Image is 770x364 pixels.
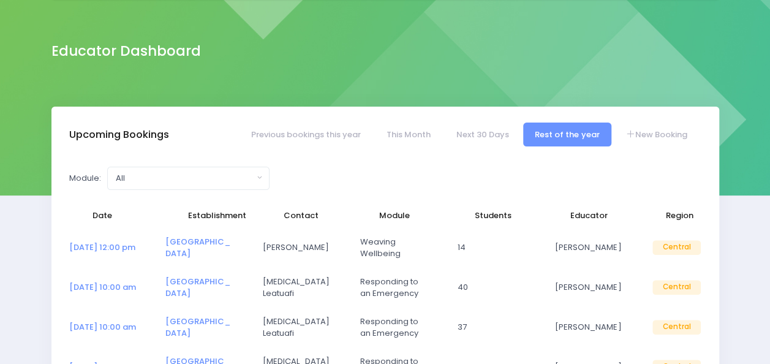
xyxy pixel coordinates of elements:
span: Educator [570,210,650,222]
span: 40 [458,281,525,294]
td: <a href="https://app.stjis.org.nz/establishments/200159" class="font-weight-bold">Turaki School</a> [157,308,255,347]
a: This Month [374,123,442,146]
span: [PERSON_NAME] [263,241,330,254]
td: 40 [450,268,547,308]
td: Central [644,308,701,347]
h2: Educator Dashboard [51,43,201,59]
td: Nickie-Leigh Heta [547,268,644,308]
td: Weaving Wellbeing [352,228,450,268]
td: Nickie-Leigh Heta [547,308,644,347]
a: New Booking [613,123,699,146]
span: Date [92,210,172,222]
a: Next 30 Days [445,123,521,146]
a: [DATE] 12:00 pm [69,241,135,253]
td: Kyra Leatuafi [255,308,352,347]
span: Central [652,240,701,255]
td: Central [644,268,701,308]
span: [PERSON_NAME] [555,281,622,294]
span: Responding to an Emergency [360,276,428,300]
label: Module: [69,172,101,184]
a: [DATE] 10:00 am [69,281,136,293]
span: Weaving Wellbeing [360,236,428,260]
td: <a href="https://app.stjis.org.nz/establishments/203125" class="font-weight-bold">Kawhia School</a> [157,228,255,268]
a: Previous bookings this year [239,123,372,146]
span: [PERSON_NAME] [555,321,622,333]
td: <a href="https://app.stjis.org.nz/bookings/523446" class="font-weight-bold">13 Oct at 10:00 am</a> [69,268,157,308]
span: Responding to an Emergency [360,316,428,339]
td: Central [644,228,701,268]
a: Rest of the year [523,123,611,146]
span: Establishment [188,210,268,222]
td: Nickie-Leigh Heta [547,228,644,268]
td: Leanne Apiti [255,228,352,268]
td: <a href="https://app.stjis.org.nz/bookings/523447" class="font-weight-bold">20 Oct at 10:00 am</a> [69,308,157,347]
td: <a href="https://app.stjis.org.nz/establishments/200159" class="font-weight-bold">Turaki School</a> [157,268,255,308]
a: [GEOGRAPHIC_DATA] [165,276,230,300]
td: 37 [450,308,547,347]
td: Responding to an Emergency [352,308,450,347]
span: [MEDICAL_DATA] Leatuafi [263,316,330,339]
span: Central [652,320,701,335]
span: Central [652,280,701,295]
a: [GEOGRAPHIC_DATA] [165,236,230,260]
td: Responding to an Emergency [352,268,450,308]
h3: Upcoming Bookings [69,129,169,141]
span: 37 [458,321,525,333]
a: [GEOGRAPHIC_DATA] [165,316,230,339]
button: All [107,167,270,190]
span: [PERSON_NAME] [555,241,622,254]
span: Region [666,210,745,222]
span: Students [475,210,554,222]
td: <a href="https://app.stjis.org.nz/bookings/523360" class="font-weight-bold">09 Oct at 12:00 pm</a> [69,228,157,268]
span: [MEDICAL_DATA] Leatuafi [263,276,330,300]
span: 14 [458,241,525,254]
td: 14 [450,228,547,268]
span: Module [379,210,459,222]
span: Contact [284,210,363,222]
td: Kyra Leatuafi [255,268,352,308]
div: All [116,172,254,184]
a: [DATE] 10:00 am [69,321,136,333]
